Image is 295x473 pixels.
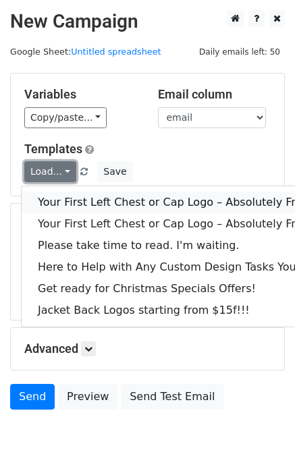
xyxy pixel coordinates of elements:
[158,87,271,102] h5: Email column
[194,45,285,59] span: Daily emails left: 50
[121,384,223,410] a: Send Test Email
[24,161,76,182] a: Load...
[10,10,285,33] h2: New Campaign
[24,107,107,128] a: Copy/paste...
[24,142,82,156] a: Templates
[194,47,285,57] a: Daily emails left: 50
[58,384,117,410] a: Preview
[24,87,138,102] h5: Variables
[71,47,161,57] a: Untitled spreadsheet
[97,161,132,182] button: Save
[10,47,161,57] small: Google Sheet:
[24,341,271,356] h5: Advanced
[10,384,55,410] a: Send
[227,408,295,473] iframe: Chat Widget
